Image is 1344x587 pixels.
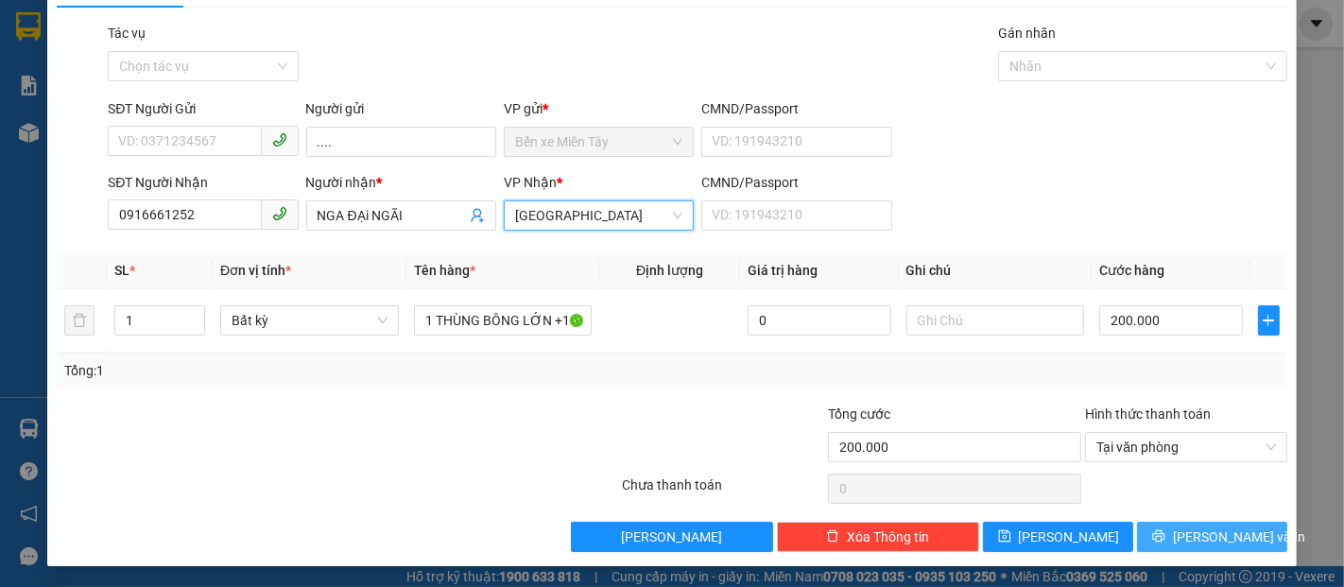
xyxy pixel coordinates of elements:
[114,263,129,278] span: SL
[906,305,1085,336] input: Ghi Chú
[1085,406,1211,422] label: Hình thức thanh toán
[64,305,95,336] button: delete
[272,206,287,221] span: phone
[701,172,891,193] div: CMND/Passport
[899,252,1093,289] th: Ghi chú
[1152,529,1165,544] span: printer
[621,475,827,508] div: Chưa thanh toán
[828,406,890,422] span: Tổng cước
[515,128,682,156] span: Bến xe Miền Tây
[701,98,891,119] div: CMND/Passport
[414,263,475,278] span: Tên hàng
[64,360,520,381] div: Tổng: 1
[220,263,291,278] span: Đơn vị tính
[1259,313,1280,328] span: plus
[1019,527,1120,547] span: [PERSON_NAME]
[108,26,146,41] label: Tác vụ
[571,522,773,552] button: [PERSON_NAME]
[1096,433,1276,461] span: Tại văn phòng
[998,26,1056,41] label: Gán nhãn
[1137,522,1287,552] button: printer[PERSON_NAME] và In
[1099,263,1164,278] span: Cước hàng
[306,172,496,193] div: Người nhận
[414,305,593,336] input: VD: Bàn, Ghế
[306,98,496,119] div: Người gửi
[272,132,287,147] span: phone
[108,172,298,193] div: SĐT Người Nhận
[847,527,929,547] span: Xóa Thông tin
[515,201,682,230] span: Đại Ngãi
[998,529,1011,544] span: save
[622,527,723,547] span: [PERSON_NAME]
[748,305,890,336] input: 0
[108,98,298,119] div: SĐT Người Gửi
[983,522,1133,552] button: save[PERSON_NAME]
[748,263,818,278] span: Giá trị hàng
[826,529,839,544] span: delete
[1258,305,1281,336] button: plus
[1173,527,1305,547] span: [PERSON_NAME] và In
[636,263,703,278] span: Định lượng
[777,522,979,552] button: deleteXóa Thông tin
[232,306,388,335] span: Bất kỳ
[470,208,485,223] span: user-add
[504,98,694,119] div: VP gửi
[504,175,557,190] span: VP Nhận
